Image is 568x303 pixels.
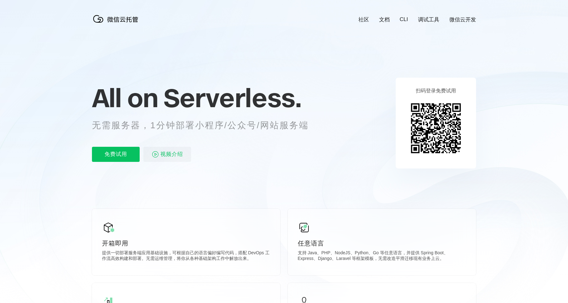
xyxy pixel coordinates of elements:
p: 无需服务器，1分钟部署小程序/公众号/网站服务端 [92,119,320,132]
a: 社区 [358,16,369,23]
a: CLI [400,16,408,23]
p: 扫码登录免费试用 [416,88,456,94]
p: 提供一切部署服务端应用基础设施，可根据自己的语言偏好编写代码，搭配 DevOps 工作流高效构建和部署。无需运维管理，将你从各种基础架构工作中解放出来。 [102,250,270,263]
p: 开箱即用 [102,239,270,248]
p: 支持 Java、PHP、NodeJS、Python、Go 等任意语言，并提供 Spring Boot、Express、Django、Laravel 等框架模板，无需改造平滑迁移现有业务上云。 [298,250,466,263]
a: 文档 [379,16,390,23]
a: 调试工具 [418,16,439,23]
p: 任意语言 [298,239,466,248]
span: Serverless. [163,82,301,113]
a: 微信云开发 [449,16,476,23]
p: 免费试用 [92,147,140,162]
a: 微信云托管 [92,21,142,26]
img: 微信云托管 [92,13,142,25]
span: 视频介绍 [160,147,183,162]
img: video_play.svg [152,151,159,158]
span: All on [92,82,158,113]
